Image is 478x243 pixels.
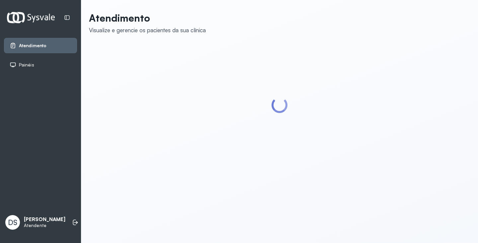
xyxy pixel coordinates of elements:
p: [PERSON_NAME] [24,216,65,223]
img: Logotipo do estabelecimento [7,12,55,23]
p: Atendimento [89,12,206,24]
div: Visualize e gerencie os pacientes da sua clínica [89,27,206,34]
span: Painéis [19,62,34,68]
span: Atendimento [19,43,46,49]
p: Atendente [24,223,65,228]
a: Atendimento [10,42,71,49]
